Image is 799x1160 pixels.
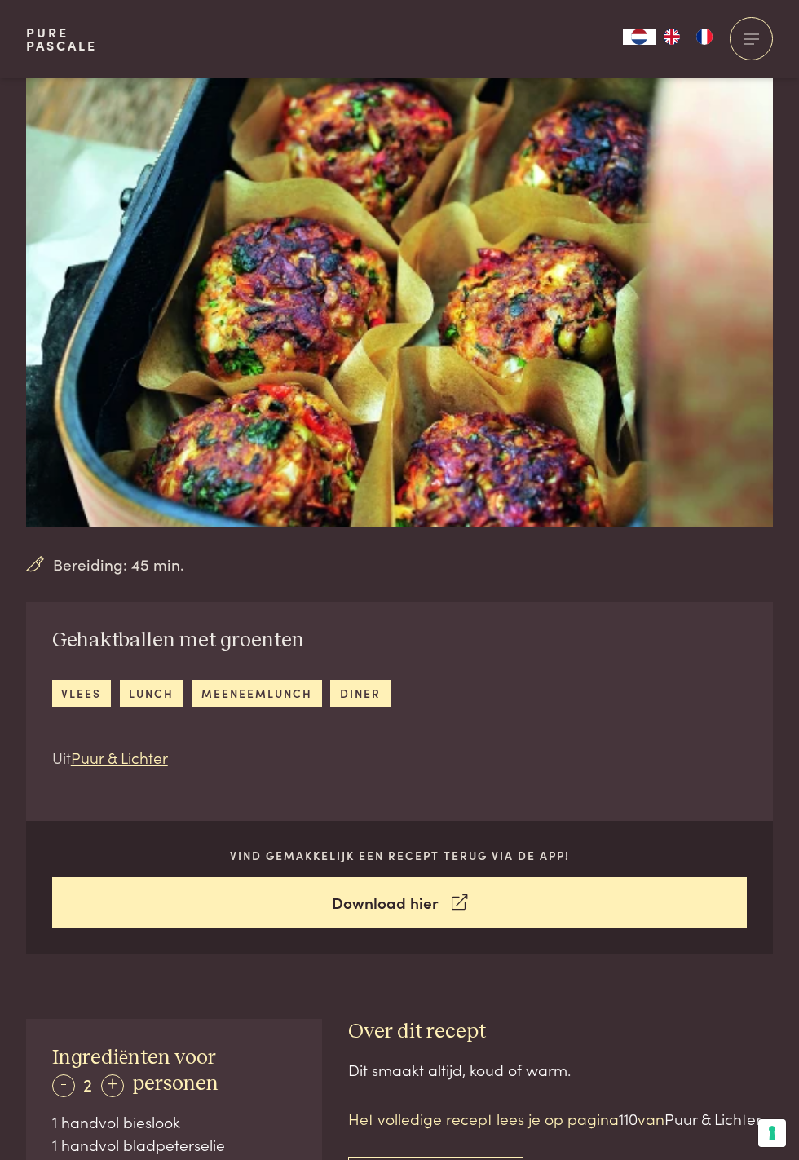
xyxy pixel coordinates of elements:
[623,29,721,45] aside: Language selected: Nederlands
[101,1074,124,1097] div: +
[132,1074,219,1094] span: personen
[83,1072,92,1096] span: 2
[619,1107,638,1129] span: 110
[52,1048,216,1068] span: Ingrediënten voor
[52,1133,296,1157] div: 1 handvol bladpeterselie
[26,78,773,527] img: Gehaktballen met groenten
[656,29,688,45] a: EN
[71,746,168,768] a: Puur & Lichter
[52,1074,75,1097] div: -
[758,1119,786,1147] button: Uw voorkeuren voor toestemming voor trackingtechnologieën
[52,628,391,654] h2: Gehaktballen met groenten
[26,26,97,52] a: PurePascale
[656,29,721,45] ul: Language list
[348,1058,773,1082] div: Dit smaakt altijd, koud of warm.
[330,680,390,707] a: diner
[120,680,183,707] a: lunch
[348,1019,773,1045] h3: Over dit recept
[192,680,322,707] a: meeneemlunch
[688,29,721,45] a: FR
[623,29,656,45] a: NL
[664,1107,761,1129] span: Puur & Lichter
[52,1110,296,1134] div: 1 handvol bieslook
[52,847,748,864] p: Vind gemakkelijk een recept terug via de app!
[623,29,656,45] div: Language
[53,553,184,576] span: Bereiding: 45 min.
[52,746,391,770] p: Uit
[52,680,111,707] a: vlees
[348,1107,773,1131] p: Het volledige recept lees je op pagina van
[52,877,748,928] a: Download hier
